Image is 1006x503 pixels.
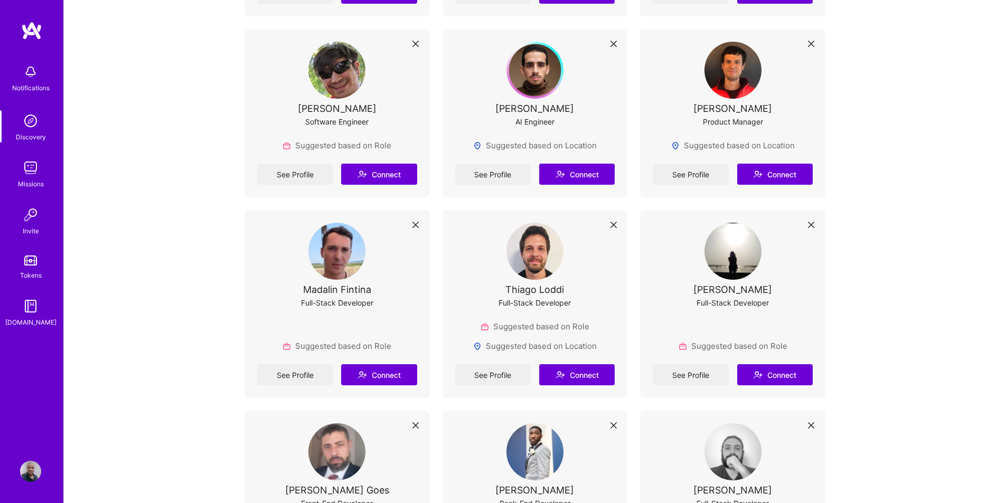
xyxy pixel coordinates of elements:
[704,423,761,480] img: User Avatar
[20,296,41,317] img: guide book
[703,116,763,127] div: Product Manager
[257,164,333,185] a: See Profile
[358,169,367,179] i: icon Connect
[481,322,489,331] img: Role icon
[21,21,42,40] img: logo
[24,255,37,265] img: tokens
[303,284,371,295] div: Madalin Fintina
[283,340,391,352] div: Suggested based on Role
[308,42,365,99] img: User Avatar
[704,223,761,280] img: User Avatar
[358,370,367,379] i: icon Connect
[473,140,597,151] div: Suggested based on Location
[737,164,813,185] button: Connect
[693,103,772,114] div: [PERSON_NAME]
[556,370,565,379] i: icon Connect
[16,131,46,143] div: Discovery
[481,321,589,332] div: Suggested based on Role
[539,364,615,385] button: Connect
[499,297,571,308] div: Full-Stack Developer
[610,422,617,429] i: icon Close
[412,222,419,228] i: icon Close
[679,342,687,350] img: Role icon
[653,364,728,385] a: See Profile
[257,364,333,385] a: See Profile
[341,164,417,185] button: Connect
[305,116,369,127] div: Software Engineer
[17,461,44,482] a: User Avatar
[693,485,772,496] div: [PERSON_NAME]
[753,169,763,179] i: icon Connect
[341,364,417,385] button: Connect
[20,204,41,225] img: Invite
[412,41,419,47] i: icon Close
[473,141,482,150] img: Locations icon
[671,141,680,150] img: Locations icon
[610,222,617,228] i: icon Close
[610,41,617,47] i: icon Close
[20,270,42,281] div: Tokens
[285,485,389,496] div: [PERSON_NAME] Goes
[506,423,563,480] img: User Avatar
[412,422,419,429] i: icon Close
[495,485,574,496] div: [PERSON_NAME]
[704,42,761,99] img: User Avatar
[455,364,531,385] a: See Profile
[308,423,365,480] img: User Avatar
[808,422,814,429] i: icon Close
[808,41,814,47] i: icon Close
[653,164,728,185] a: See Profile
[473,340,597,352] div: Suggested based on Location
[539,164,615,185] button: Connect
[808,222,814,228] i: icon Close
[23,225,39,236] div: Invite
[20,61,41,82] img: bell
[671,140,795,151] div: Suggested based on Location
[515,116,554,127] div: AI Engineer
[20,461,41,482] img: User Avatar
[697,297,769,308] div: Full-Stack Developer
[18,178,44,189] div: Missions
[753,370,763,379] i: icon Connect
[298,103,377,114] div: [PERSON_NAME]
[505,284,564,295] div: Thiago Loddi
[12,82,50,93] div: Notifications
[283,342,291,350] img: Role icon
[495,103,574,114] div: [PERSON_NAME]
[5,317,57,328] div: [DOMAIN_NAME]
[301,297,373,308] div: Full-Stack Developer
[283,140,391,151] div: Suggested based on Role
[308,223,365,280] img: User Avatar
[556,169,565,179] i: icon Connect
[506,42,563,99] img: User Avatar
[693,284,772,295] div: [PERSON_NAME]
[455,164,531,185] a: See Profile
[506,223,563,280] img: User Avatar
[737,364,813,385] button: Connect
[473,342,482,350] img: Locations icon
[20,110,41,131] img: discovery
[679,340,787,352] div: Suggested based on Role
[20,157,41,178] img: teamwork
[283,141,291,150] img: Role icon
